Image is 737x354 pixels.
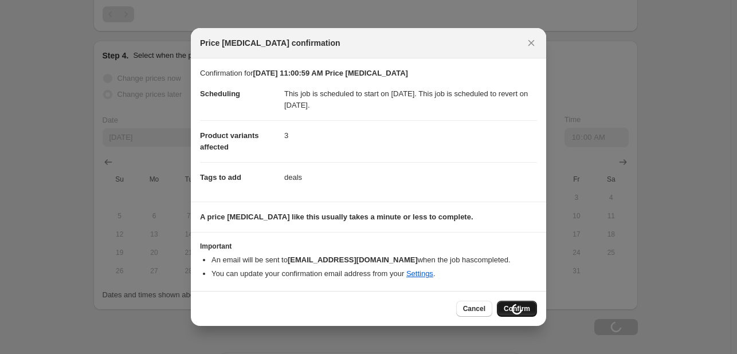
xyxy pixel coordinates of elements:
[200,173,241,182] span: Tags to add
[288,255,418,264] b: [EMAIL_ADDRESS][DOMAIN_NAME]
[463,304,485,313] span: Cancel
[200,213,473,221] b: A price [MEDICAL_DATA] like this usually takes a minute or less to complete.
[211,254,537,266] li: An email will be sent to when the job has completed .
[284,120,537,151] dd: 3
[200,89,240,98] span: Scheduling
[200,242,537,251] h3: Important
[253,69,407,77] b: [DATE] 11:00:59 AM Price [MEDICAL_DATA]
[200,68,537,79] p: Confirmation for
[284,79,537,120] dd: This job is scheduled to start on [DATE]. This job is scheduled to revert on [DATE].
[406,269,433,278] a: Settings
[200,37,340,49] span: Price [MEDICAL_DATA] confirmation
[211,268,537,280] li: You can update your confirmation email address from your .
[284,162,537,192] dd: deals
[523,35,539,51] button: Close
[200,131,259,151] span: Product variants affected
[456,301,492,317] button: Cancel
